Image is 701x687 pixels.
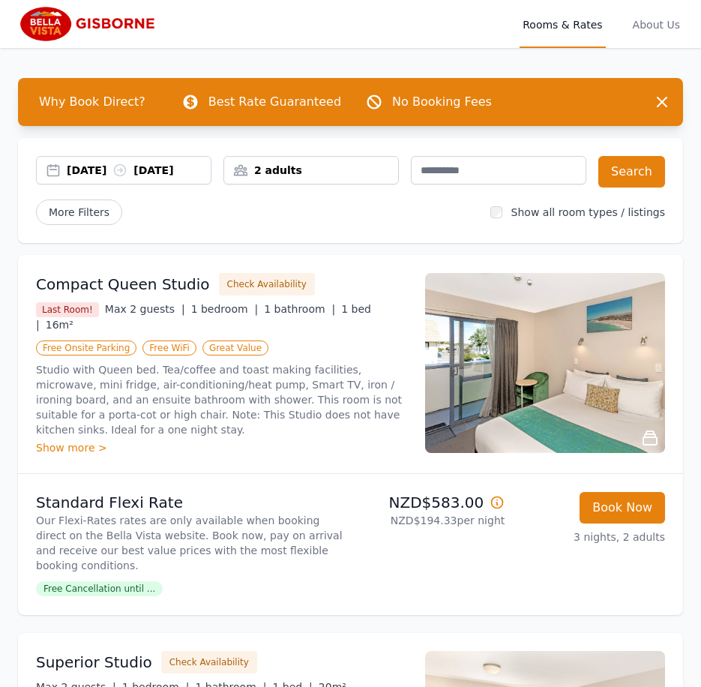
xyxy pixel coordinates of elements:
p: NZD$583.00 [357,492,505,513]
div: [DATE] [DATE] [67,163,211,178]
div: 2 adults [224,163,398,178]
button: Check Availability [161,651,257,673]
span: 1 bathroom | [264,303,335,315]
span: 1 bedroom | [191,303,259,315]
p: NZD$194.33 per night [357,513,505,528]
span: 16m² [46,319,73,331]
p: Standard Flexi Rate [36,492,345,513]
div: Show more > [36,440,407,455]
button: Check Availability [219,273,315,295]
p: Best Rate Guaranteed [208,93,341,111]
span: Last Room! [36,302,99,317]
span: Why Book Direct? [27,87,157,117]
h3: Compact Queen Studio [36,274,210,295]
span: More Filters [36,199,122,225]
span: Free WiFi [142,340,196,355]
p: Our Flexi-Rates rates are only available when booking direct on the Bella Vista website. Book now... [36,513,345,573]
label: Show all room types / listings [511,206,665,218]
p: Studio with Queen bed. Tea/coffee and toast making facilities, microwave, mini fridge, air-condit... [36,362,407,437]
span: Free Cancellation until ... [36,581,163,596]
span: Max 2 guests | [105,303,185,315]
img: Bella Vista Gisborne [18,6,163,42]
button: Search [598,156,665,187]
p: 3 nights, 2 adults [517,529,665,544]
p: No Booking Fees [392,93,492,111]
span: Great Value [202,340,268,355]
span: Free Onsite Parking [36,340,136,355]
h3: Superior Studio [36,652,152,673]
button: Book Now [580,492,665,523]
